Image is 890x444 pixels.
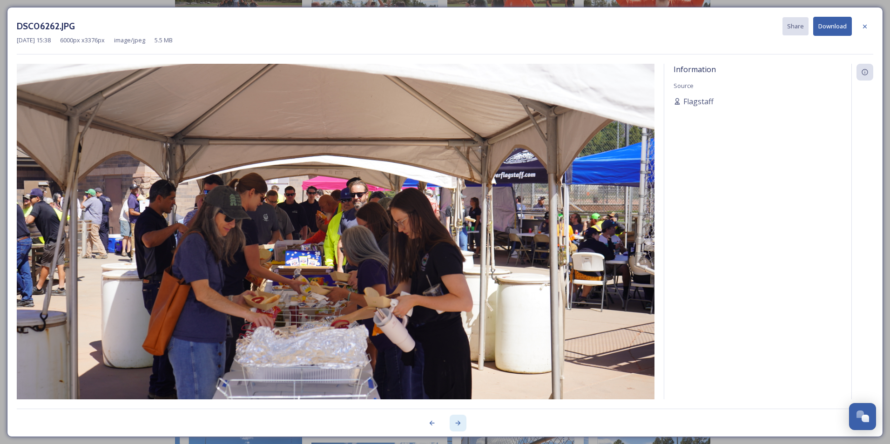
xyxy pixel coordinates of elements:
img: DSC06262.JPG [17,64,654,423]
span: image/jpeg [114,36,145,45]
span: Source [674,81,694,90]
span: 6000 px x 3376 px [60,36,105,45]
span: Flagstaff [683,96,714,107]
span: Information [674,64,716,74]
button: Share [782,17,809,35]
h3: DSC06262.JPG [17,20,75,33]
span: [DATE] 15:38 [17,36,51,45]
span: 5.5 MB [155,36,173,45]
button: Download [813,17,852,36]
button: Open Chat [849,403,876,430]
